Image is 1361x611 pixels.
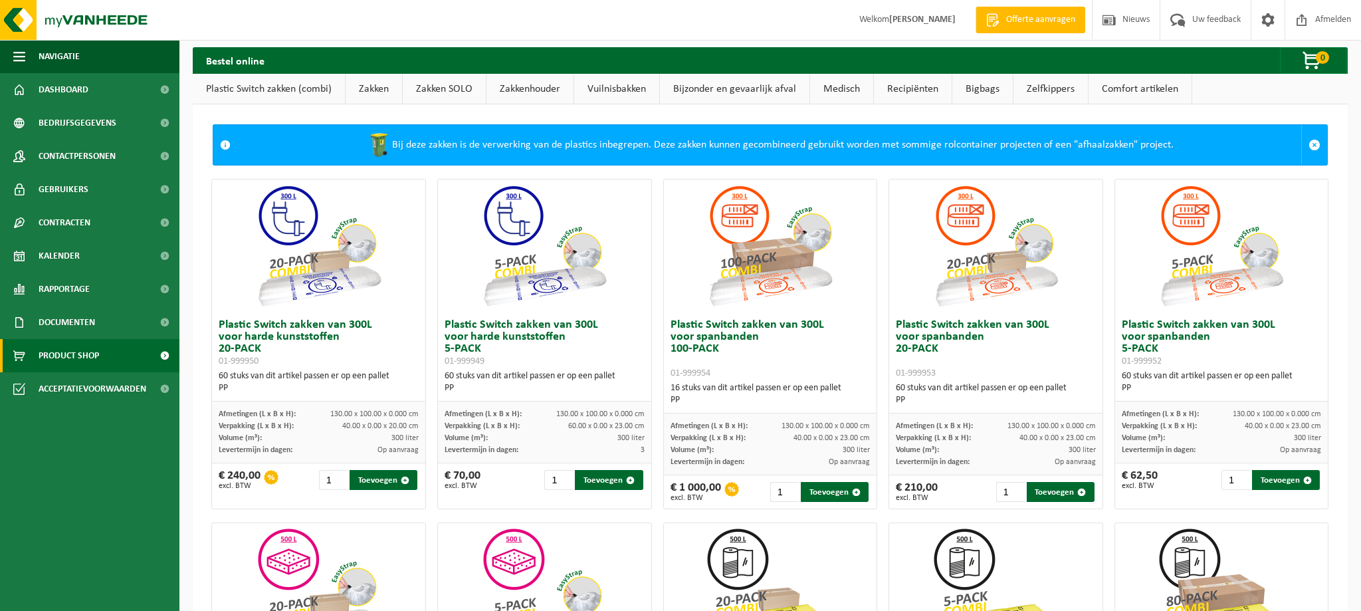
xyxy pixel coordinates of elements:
a: Vuilnisbakken [574,74,659,104]
span: 01-999954 [671,368,710,378]
span: 130.00 x 100.00 x 0.000 cm [556,410,645,418]
h2: Bestel online [193,47,278,73]
h3: Plastic Switch zakken van 300L voor spanbanden 5-PACK [1122,319,1322,367]
span: Volume (m³): [219,434,262,442]
span: Op aanvraag [1055,458,1096,466]
a: Zelfkippers [1013,74,1088,104]
a: Zakkenhouder [486,74,574,104]
button: Toevoegen [1027,482,1095,502]
button: Toevoegen [801,482,869,502]
span: excl. BTW [1122,482,1158,490]
div: PP [896,394,1096,406]
a: Bigbags [952,74,1013,104]
div: Bij deze zakken is de verwerking van de plastics inbegrepen. Deze zakken kunnen gecombineerd gebr... [237,125,1301,165]
span: 40.00 x 0.00 x 20.00 cm [342,422,419,430]
strong: [PERSON_NAME] [889,15,956,25]
span: Rapportage [39,273,90,306]
span: Verpakking (L x B x H): [896,434,971,442]
span: Acceptatievoorwaarden [39,372,146,406]
span: 130.00 x 100.00 x 0.000 cm [1007,422,1096,430]
span: Levertermijn in dagen: [219,446,292,454]
span: Levertermijn in dagen: [1122,446,1196,454]
span: 40.00 x 0.00 x 23.00 cm [1019,434,1096,442]
span: excl. BTW [445,482,480,490]
img: WB-0240-HPE-GN-50.png [366,132,392,158]
span: 130.00 x 100.00 x 0.000 cm [330,410,419,418]
span: 300 liter [843,446,870,454]
a: Plastic Switch zakken (combi) [193,74,345,104]
span: Navigatie [39,40,80,73]
div: PP [445,382,645,394]
input: 1 [770,482,799,502]
span: Afmetingen (L x B x H): [445,410,522,418]
span: Volume (m³): [445,434,488,442]
span: Verpakking (L x B x H): [1122,422,1197,430]
span: Product Shop [39,339,99,372]
span: Gebruikers [39,173,88,206]
span: Volume (m³): [896,446,939,454]
span: 40.00 x 0.00 x 23.00 cm [1245,422,1321,430]
div: € 70,00 [445,470,480,490]
span: 01-999952 [1122,356,1162,366]
button: Toevoegen [575,470,643,490]
span: Bedrijfsgegevens [39,106,116,140]
div: 16 stuks van dit artikel passen er op een pallet [671,382,871,406]
span: Op aanvraag [829,458,870,466]
div: PP [671,394,871,406]
div: € 210,00 [896,482,938,502]
h3: Plastic Switch zakken van 300L voor spanbanden 20-PACK [896,319,1096,379]
button: 0 [1280,47,1346,74]
img: 01-999954 [704,180,837,312]
span: Afmetingen (L x B x H): [671,422,748,430]
div: € 1 000,00 [671,482,721,502]
span: excl. BTW [896,494,938,502]
span: Verpakking (L x B x H): [219,422,294,430]
span: Documenten [39,306,95,339]
span: Afmetingen (L x B x H): [896,422,973,430]
h3: Plastic Switch zakken van 300L voor harde kunststoffen 5-PACK [445,319,645,367]
span: Op aanvraag [1280,446,1321,454]
span: 300 liter [391,434,419,442]
a: Sluit melding [1301,125,1327,165]
span: 300 liter [1294,434,1321,442]
div: 60 stuks van dit artikel passen er op een pallet [445,370,645,394]
a: Zakken [346,74,402,104]
button: Toevoegen [1252,470,1320,490]
img: 01-999950 [253,180,385,312]
div: € 240,00 [219,470,261,490]
h3: Plastic Switch zakken van 300L voor spanbanden 100-PACK [671,319,871,379]
input: 1 [319,470,348,490]
span: 130.00 x 100.00 x 0.000 cm [782,422,870,430]
input: 1 [996,482,1025,502]
span: 300 liter [1069,446,1096,454]
span: 300 liter [617,434,645,442]
span: Verpakking (L x B x H): [445,422,520,430]
span: Verpakking (L x B x H): [671,434,746,442]
h3: Plastic Switch zakken van 300L voor harde kunststoffen 20-PACK [219,319,419,367]
span: Dashboard [39,73,88,106]
a: Zakken SOLO [403,74,486,104]
input: 1 [1221,470,1251,490]
a: Recipiënten [874,74,952,104]
span: Afmetingen (L x B x H): [1122,410,1199,418]
span: Levertermijn in dagen: [896,458,970,466]
span: Levertermijn in dagen: [671,458,744,466]
span: excl. BTW [219,482,261,490]
span: Contracten [39,206,90,239]
span: Kalender [39,239,80,273]
span: 01-999953 [896,368,936,378]
button: Toevoegen [350,470,417,490]
span: 01-999950 [219,356,259,366]
a: Medisch [810,74,873,104]
span: Offerte aanvragen [1003,13,1079,27]
img: 01-999952 [1155,180,1288,312]
div: 60 stuks van dit artikel passen er op een pallet [219,370,419,394]
span: 3 [641,446,645,454]
span: Contactpersonen [39,140,116,173]
a: Comfort artikelen [1089,74,1192,104]
span: 40.00 x 0.00 x 23.00 cm [793,434,870,442]
span: 01-999949 [445,356,484,366]
div: PP [1122,382,1322,394]
input: 1 [544,470,574,490]
span: Levertermijn in dagen: [445,446,518,454]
